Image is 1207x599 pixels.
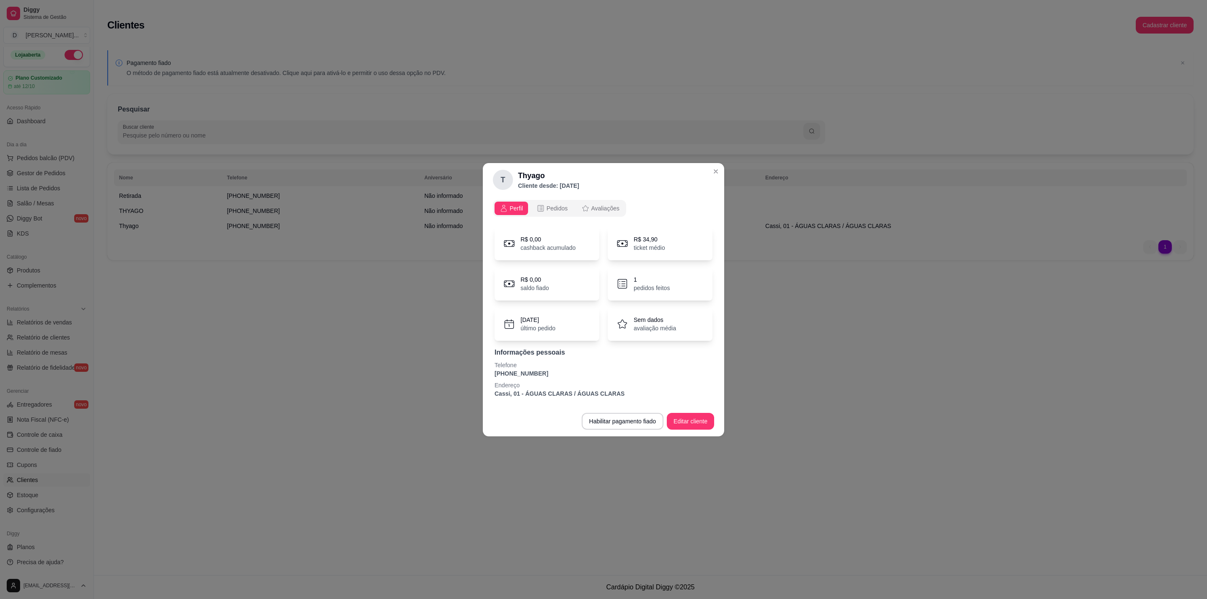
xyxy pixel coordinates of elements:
[521,235,576,244] p: R$ 0,00
[495,389,712,398] p: Cassi, 01 - ÁGUAS CLARAS / ÁGUAS CLARAS
[521,275,549,284] p: R$ 0,00
[493,200,714,217] div: opções
[521,284,549,292] p: saldo fiado
[493,170,513,190] div: T
[521,324,555,332] p: último pedido
[591,204,619,213] span: Avaliações
[634,275,670,284] p: 1
[582,413,664,430] button: Habilitar pagamento fiado
[634,244,665,252] p: ticket médio
[495,369,712,378] p: [PHONE_NUMBER]
[493,200,626,217] div: opções
[634,235,665,244] p: R$ 34,90
[518,170,579,182] h2: Thyago
[634,316,676,324] p: Sem dados
[634,284,670,292] p: pedidos feitos
[495,347,712,358] p: Informações pessoais
[495,381,712,389] p: Endereço
[547,204,568,213] span: Pedidos
[521,244,576,252] p: cashback acumulado
[510,204,523,213] span: Perfil
[709,165,723,178] button: Close
[667,413,714,430] button: Editar cliente
[634,324,676,332] p: avaliação média
[521,316,555,324] p: [DATE]
[518,182,579,190] p: Cliente desde: [DATE]
[495,361,712,369] p: Telefone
